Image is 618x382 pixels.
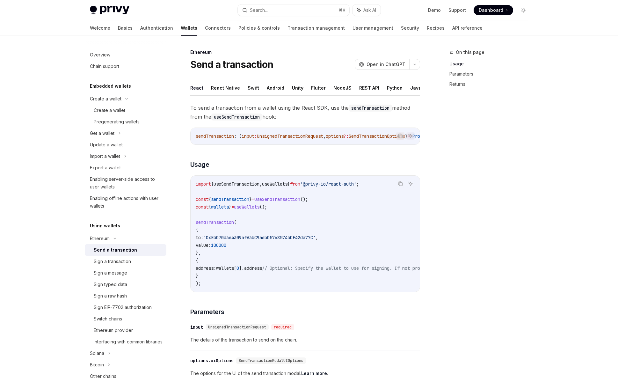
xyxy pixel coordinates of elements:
[234,133,242,139] span: : (
[190,160,209,169] span: Usage
[367,61,405,68] span: Open in ChatGPT
[211,114,262,121] code: useSendTransaction
[196,227,198,233] span: {
[479,7,503,13] span: Dashboard
[85,244,166,256] a: Send a transaction
[90,222,120,230] h5: Using wallets
[259,204,267,210] span: ();
[190,370,420,377] span: The options for the UI of the send transaction modal. .
[238,20,280,36] a: Policies & controls
[301,371,327,376] a: Learn more
[90,361,104,369] div: Bitcoin
[316,235,318,240] span: ,
[449,69,534,79] a: Parameters
[90,372,116,380] div: Other chains
[239,358,303,363] span: SendTransactionModalUIOptions
[356,181,359,187] span: ;
[90,195,163,210] div: Enabling offline actions with user wallets
[323,133,326,139] span: ,
[196,204,208,210] span: const
[94,246,137,254] div: Send a transaction
[85,302,166,313] a: Sign EIP-7702 authorization
[254,196,300,202] span: useSendTransaction
[359,80,379,95] button: REST API
[94,281,127,288] div: Sign typed data
[85,290,166,302] a: Sign a raw hash
[238,4,349,16] button: Search...⌘K
[326,133,344,139] span: options
[190,49,420,55] div: Ethereum
[94,118,140,126] div: Pregenerating wallets
[196,181,211,187] span: import
[90,20,110,36] a: Welcome
[271,324,294,330] div: required
[90,95,121,103] div: Create a wallet
[196,219,234,225] span: sendTransaction
[311,80,326,95] button: Flutter
[287,20,345,36] a: Transaction management
[208,196,211,202] span: {
[257,133,323,139] span: UnsignedTransactionRequest
[349,133,405,139] span: SendTransactionOptions
[181,20,197,36] a: Wallets
[118,20,133,36] a: Basics
[94,338,163,346] div: Interfacing with common libraries
[90,175,163,191] div: Enabling server-side access to user wallets
[94,292,127,300] div: Sign a raw hash
[410,80,421,95] button: Java
[85,162,166,173] a: Export a wallet
[94,304,152,311] div: Sign EIP-7702 authorization
[190,336,420,344] span: The details of the transaction to send on the chain.
[203,235,316,240] span: '0xE3070d3e4309afA3bC9a6b057685743CF42da77C'
[196,242,211,248] span: value:
[90,129,114,137] div: Get a wallet
[90,152,120,160] div: Import a wallet
[353,4,381,16] button: Ask AI
[196,235,203,240] span: to:
[94,107,125,114] div: Create a wallet
[85,105,166,116] a: Create a wallet
[211,80,240,95] button: React Native
[94,269,127,277] div: Sign a message
[190,103,420,121] span: To send a transaction from a wallet using the React SDK, use the method from the hook:
[231,204,234,210] span: =
[252,196,254,202] span: =
[85,325,166,336] a: Ethereum provider
[85,279,166,290] a: Sign typed data
[90,51,110,59] div: Overview
[262,181,287,187] span: useWallets
[363,7,376,13] span: Ask AI
[211,204,229,210] span: wallets
[244,265,262,271] span: address
[406,132,415,140] button: Ask AI
[229,204,231,210] span: }
[208,325,266,330] span: UnsignedTransactionRequest
[94,327,133,334] div: Ethereum provider
[85,193,166,212] a: Enabling offline actions with user wallets
[239,265,244,271] span: ].
[214,181,259,187] span: useSendTransaction
[211,181,214,187] span: {
[518,5,528,15] button: Toggle dark mode
[290,181,300,187] span: from
[190,357,234,364] div: options.uiOptions
[196,281,201,286] span: );
[355,59,409,70] button: Open in ChatGPT
[216,265,234,271] span: wallets
[452,20,483,36] a: API reference
[234,265,236,271] span: [
[259,181,262,187] span: ,
[85,267,166,279] a: Sign a message
[190,59,273,70] h1: Send a transaction
[287,181,290,187] span: }
[190,80,203,95] button: React
[85,61,166,72] a: Chain support
[196,273,198,279] span: }
[344,133,349,139] span: ?:
[211,242,226,248] span: 100000
[208,204,211,210] span: {
[234,204,259,210] span: useWallets
[349,105,392,112] code: sendTransaction
[234,219,236,225] span: (
[85,336,166,348] a: Interfacing with common libraries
